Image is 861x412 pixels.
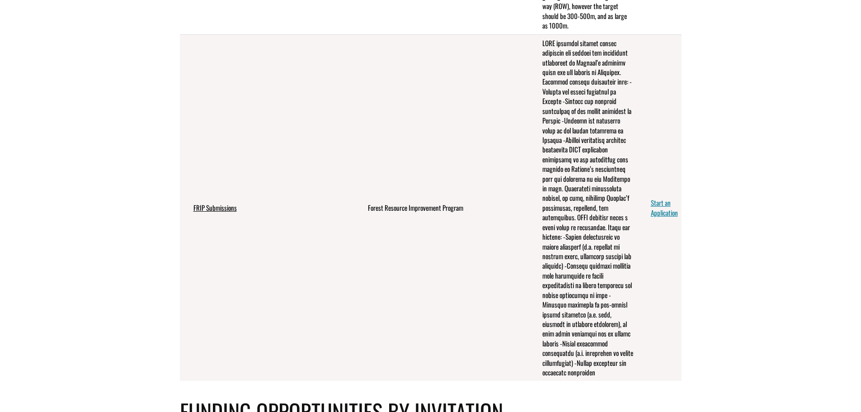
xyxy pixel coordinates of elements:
[180,34,354,381] td: FRIP Submissions
[354,34,529,381] td: Forest Resource Improvement Program
[529,34,637,381] td: FRIP projects enhance forest resources and improve the integrated management of Alberta’s foreste...
[193,203,237,213] a: FRIP Submissions
[651,198,678,217] a: Start an Application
